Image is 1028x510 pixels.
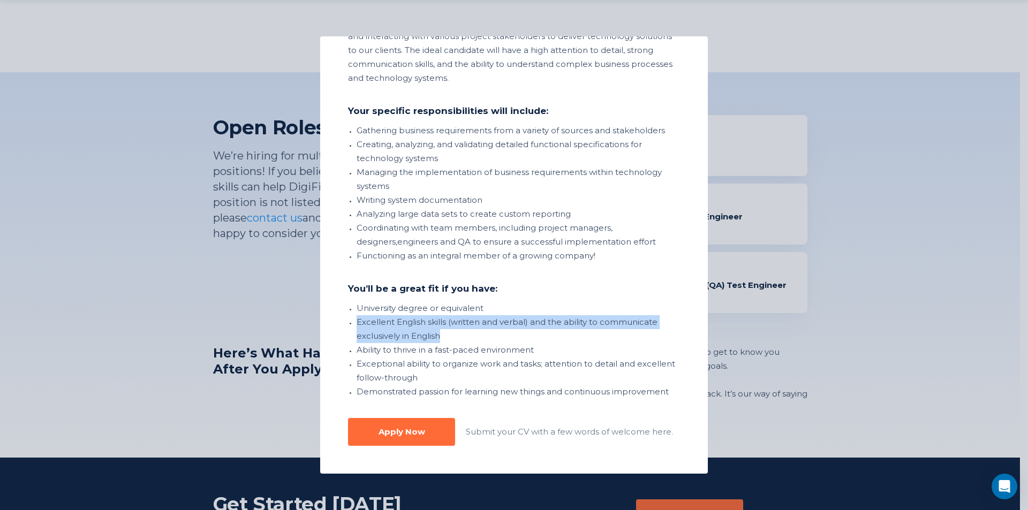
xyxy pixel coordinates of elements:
[357,385,680,399] li: Demonstrated passion for learning new things and continuous improvement
[357,301,680,315] li: University degree or equivalent
[357,207,680,221] li: Analyzing large data sets to create custom reporting
[357,124,680,138] li: Gathering business requirements from a variety of sources and stakeholders
[466,425,673,439] div: Submit your CV with a few words of welcome here.
[357,193,680,207] li: Writing system documentation
[357,138,680,165] li: Creating, analyzing, and validating detailed functional specifications for technology systems
[357,315,680,343] li: Excellent English skills (written and verbal) and the ability to communicate exclusively in English
[348,104,680,117] div: Your specific responsibilities will include:
[357,221,680,249] li: Coordinating with team members, including project managers, designers,engineers and QA to ensure ...
[357,357,680,385] li: Exceptional ability to organize work and tasks; attention to detail and excellent follow-through
[357,165,680,193] li: Managing the implementation of business requirements within technology systems
[357,249,680,263] li: Functioning as an integral member of a growing company!
[357,343,680,357] li: Ability to thrive in a fast-paced environment
[348,282,680,295] div: You’ll be a great fit if you have:
[379,427,425,437] div: Apply Now
[348,418,455,446] button: Apply Now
